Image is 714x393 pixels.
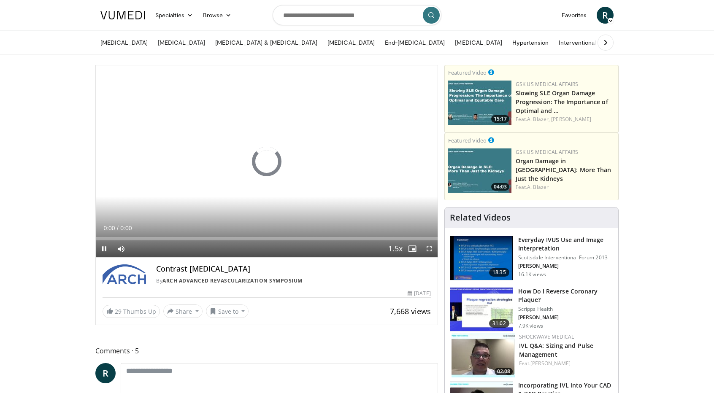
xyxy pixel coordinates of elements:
span: / [117,225,119,231]
a: 15:17 [448,81,511,125]
img: e8640610-3750-4212-a6eb-2e620dd6e463.150x105_q85_crop-smart_upscale.jpg [452,333,515,377]
div: By [156,277,430,285]
span: 02:08 [495,368,513,375]
a: 31:02 How Do I Reverse Coronary Plaque? Scripps Health [PERSON_NAME] 7.9K views [450,287,613,332]
a: [MEDICAL_DATA] & [MEDICAL_DATA] [210,34,322,51]
a: End-[MEDICAL_DATA] [380,34,450,51]
p: Scottsdale Interventional Forum 2013 [518,254,613,261]
a: Organ Damage in [GEOGRAPHIC_DATA]: More Than Just the Kidneys [516,157,611,183]
a: Specialties [150,7,198,24]
a: A. Blazer [527,183,549,191]
a: R [95,363,116,383]
a: Browse [198,7,237,24]
a: Slowing SLE Organ Damage Progression: The Importance of Optimal and … [516,89,608,115]
a: 18:35 Everyday IVUS Use and Image Interpretation Scottsdale Interventional Forum 2013 [PERSON_NAM... [450,236,613,280]
a: 02:08 [452,333,515,377]
small: Featured Video [448,137,487,144]
span: 04:03 [491,183,509,191]
button: Enable picture-in-picture mode [404,240,421,257]
img: ARCH Advanced Revascularization Symposium [103,264,146,285]
img: dff207f3-9236-4a51-a237-9c7125d9f9ab.png.150x105_q85_crop-smart_upscale.jpg [448,81,511,125]
h4: Related Videos [450,213,511,223]
span: Comments 5 [95,345,438,356]
a: IVL Q&A: Sizing and Pulse Management [519,342,594,358]
button: Mute [113,240,130,257]
div: Feat. [516,183,615,191]
a: 04:03 [448,148,511,193]
a: [MEDICAL_DATA] [153,34,210,51]
p: [PERSON_NAME] [518,314,613,321]
div: Progress Bar [96,237,438,240]
button: Share [163,304,203,318]
a: [MEDICAL_DATA] [450,34,507,51]
p: [PERSON_NAME] [518,263,613,269]
a: Shockwave Medical [519,333,574,340]
img: VuMedi Logo [100,11,145,19]
a: [MEDICAL_DATA] [95,34,153,51]
a: Favorites [557,7,592,24]
span: 0:00 [120,225,132,231]
p: Scripps Health [518,306,613,312]
img: 31adc9e7-5da4-4a43-a07f-d5170cdb9529.150x105_q85_crop-smart_upscale.jpg [450,288,513,331]
a: A. Blazer, [527,116,550,123]
h3: How Do I Reverse Coronary Plaque? [518,287,613,304]
img: e91ec583-8f54-4b52-99b4-be941cf021de.png.150x105_q85_crop-smart_upscale.jpg [448,148,511,193]
span: 18:35 [489,268,509,277]
button: Pause [96,240,113,257]
div: Feat. [519,360,611,367]
input: Search topics, interventions [273,5,441,25]
p: 16.1K views [518,271,546,278]
a: [PERSON_NAME] [530,360,571,367]
span: 15:17 [491,115,509,123]
h4: Contrast [MEDICAL_DATA] [156,264,430,274]
div: Feat. [516,116,615,123]
button: Playback Rate [387,240,404,257]
a: ARCH Advanced Revascularization Symposium [162,277,303,284]
a: Interventional Nephrology [554,34,634,51]
a: [PERSON_NAME] [551,116,591,123]
span: 31:02 [489,319,509,328]
h3: Everyday IVUS Use and Image Interpretation [518,236,613,253]
button: Fullscreen [421,240,438,257]
a: R [597,7,614,24]
div: [DATE] [408,290,430,297]
a: 29 Thumbs Up [103,305,160,318]
p: 7.9K views [518,323,543,329]
small: Featured Video [448,69,487,76]
a: GSK US Medical Affairs [516,81,579,88]
button: Save to [206,304,249,318]
span: 0:00 [103,225,115,231]
video-js: Video Player [96,65,438,258]
a: Hypertension [507,34,554,51]
a: [MEDICAL_DATA] [322,34,380,51]
span: 29 [115,307,122,315]
a: GSK US Medical Affairs [516,148,579,156]
img: dTBemQywLidgNXR34xMDoxOjA4MTsiGN.150x105_q85_crop-smart_upscale.jpg [450,236,513,280]
span: 7,668 views [390,306,431,316]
